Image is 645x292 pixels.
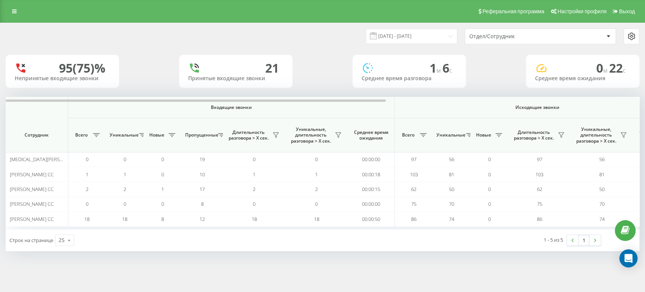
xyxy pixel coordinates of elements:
[411,156,416,163] span: 97
[124,156,126,163] span: 0
[314,216,319,222] span: 18
[86,186,88,193] span: 2
[86,156,88,163] span: 0
[9,237,53,244] span: Строк на странице
[289,126,333,144] span: Уникальные, длительность разговора > Х сек.
[252,216,257,222] span: 18
[348,167,395,182] td: 00:00:18
[315,156,318,163] span: 0
[557,8,606,14] span: Настройки профиля
[147,132,166,138] span: Новые
[161,186,164,193] span: 1
[488,156,491,163] span: 0
[596,60,609,76] span: 0
[12,132,61,138] span: Сотрудник
[442,60,452,76] span: 6
[86,171,88,178] span: 1
[253,200,255,207] span: 0
[619,8,635,14] span: Выход
[535,171,543,178] span: 103
[353,129,389,141] span: Среднее время ожидания
[200,186,205,193] span: 17
[10,171,54,178] span: [PERSON_NAME] CC
[253,171,255,178] span: 1
[348,182,395,197] td: 00:00:15
[59,61,105,75] div: 95 (75)%
[449,171,454,178] span: 81
[544,236,563,244] div: 1 - 5 из 5
[578,235,589,245] a: 1
[599,200,605,207] span: 70
[623,66,626,75] span: c
[315,200,318,207] span: 0
[619,249,637,267] div: Open Intercom Messenger
[430,60,442,76] span: 1
[188,75,283,82] div: Принятые входящие звонки
[599,216,605,222] span: 74
[603,66,609,75] span: м
[10,186,54,193] span: [PERSON_NAME] CC
[410,171,418,178] span: 103
[72,132,91,138] span: Всего
[449,156,454,163] span: 56
[200,171,205,178] span: 10
[488,186,491,193] span: 0
[537,156,542,163] span: 97
[161,200,164,207] span: 0
[124,171,126,178] span: 1
[15,75,110,82] div: Непринятые входящие звонки
[411,216,416,222] span: 86
[110,132,137,138] span: Уникальные
[599,171,605,178] span: 81
[200,156,205,163] span: 19
[124,200,126,207] span: 0
[609,60,626,76] span: 22
[161,156,164,163] span: 0
[59,236,65,244] div: 25
[411,200,416,207] span: 75
[449,66,452,75] span: c
[449,186,454,193] span: 50
[200,216,205,222] span: 12
[537,200,542,207] span: 75
[348,211,395,226] td: 00:00:50
[315,171,318,178] span: 1
[88,104,375,110] span: Входящие звонки
[86,200,88,207] span: 0
[449,200,454,207] span: 70
[599,156,605,163] span: 56
[482,8,544,14] span: Реферальная программа
[436,132,464,138] span: Уникальные
[122,216,127,222] span: 18
[201,200,204,207] span: 8
[469,33,560,40] div: Отдел/Сотрудник
[253,156,255,163] span: 0
[488,171,491,178] span: 0
[537,186,542,193] span: 62
[537,216,542,222] span: 86
[253,186,255,193] span: 2
[474,132,493,138] span: Новые
[348,197,395,211] td: 00:00:00
[399,132,418,138] span: Всего
[124,186,126,193] span: 2
[185,132,216,138] span: Пропущенные
[488,216,491,222] span: 0
[10,156,91,163] span: [MEDICAL_DATA][PERSON_NAME] CC
[436,66,442,75] span: м
[512,129,555,141] span: Длительность разговора > Х сек.
[315,186,318,193] span: 2
[348,152,395,167] td: 00:00:00
[574,126,618,144] span: Уникальные, длительность разговора > Х сек.
[84,216,90,222] span: 18
[488,200,491,207] span: 0
[161,216,164,222] span: 8
[265,61,279,75] div: 21
[227,129,270,141] span: Длительность разговора > Х сек.
[599,186,605,193] span: 50
[449,216,454,222] span: 74
[10,216,54,222] span: [PERSON_NAME] CC
[161,171,164,178] span: 0
[411,186,416,193] span: 62
[362,75,457,82] div: Среднее время разговора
